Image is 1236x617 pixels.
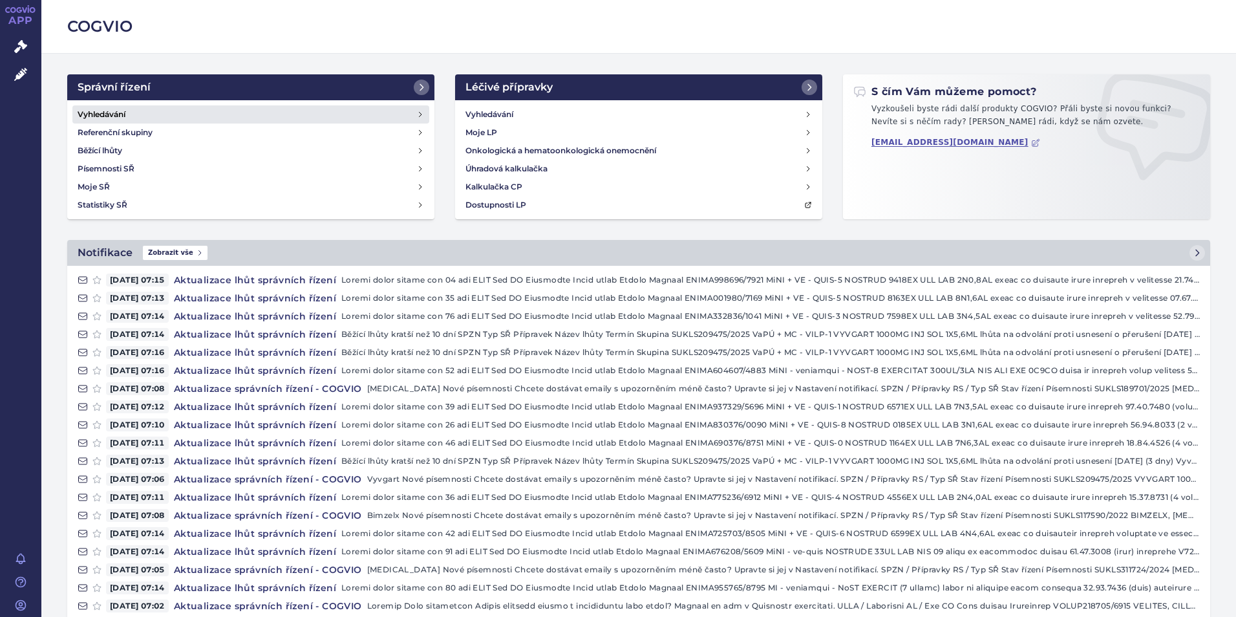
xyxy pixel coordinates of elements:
span: [DATE] 07:14 [106,545,169,558]
p: Vyzkoušeli byste rádi další produkty COGVIO? Přáli byste si novou funkci? Nevíte si s něčím rady?... [853,103,1200,133]
p: Loremi dolor sitame con 39 adi ELIT Sed DO Eiusmodte Incid utlab Etdolo Magnaal ENIMA937329/5696 ... [341,400,1200,413]
a: Léčivé přípravky [455,74,822,100]
h4: Aktualizace lhůt správních řízení [169,545,341,558]
a: NotifikaceZobrazit vše [67,240,1210,266]
h4: Běžící lhůty [78,144,122,157]
h2: COGVIO [67,16,1210,38]
h4: Aktualizace lhůt správních řízení [169,274,341,287]
p: Loremip Dolo sitametcon Adipis elitsedd eiusmo t incididuntu labo etdol? Magnaal en adm v Quisnos... [367,600,1200,612]
span: [DATE] 07:14 [106,328,169,341]
span: [DATE] 07:12 [106,400,169,413]
span: Zobrazit vše [143,246,208,260]
p: Běžící lhůty kratší než 10 dní SPZN Typ SŘ Přípravek Název lhůty Termín Skupina SUKLS209475/2025 ... [341,328,1200,341]
span: [DATE] 07:08 [106,509,169,522]
h2: Léčivé přípravky [465,80,553,95]
p: Bimzelx Nové písemnosti Chcete dostávat emaily s upozorněním méně často? Upravte si jej v Nastave... [367,509,1200,522]
span: [DATE] 07:11 [106,437,169,449]
span: [DATE] 07:14 [106,310,169,323]
span: [DATE] 07:10 [106,418,169,431]
p: Loremi dolor sitame con 80 adi ELIT Sed DO Eiusmodte Incid utlab Etdolo Magnaal ENIMA955765/8795 ... [341,581,1200,594]
p: Loremi dolor sitame con 36 adi ELIT Sed DO Eiusmodte Incid utlab Etdolo Magnaal ENIMA775236/6912 ... [341,491,1200,504]
h4: Kalkulačka CP [465,180,522,193]
p: Běžící lhůty kratší než 10 dní SPZN Typ SŘ Přípravek Název lhůty Termín Skupina SUKLS209475/2025 ... [341,455,1200,468]
h4: Aktualizace správních řízení - COGVIO [169,382,367,395]
h4: Aktualizace lhůt správních řízení [169,491,341,504]
h4: Aktualizace lhůt správních řízení [169,292,341,305]
h2: S čím Vám můžeme pomoct? [853,85,1037,99]
h4: Moje SŘ [78,180,110,193]
h4: Vyhledávání [465,108,513,121]
p: Loremi dolor sitame con 42 adi ELIT Sed DO Eiusmodte Incid utlab Etdolo Magnaal ENIMA725703/8505 ... [341,527,1200,540]
h4: Statistiky SŘ [78,199,127,211]
span: [DATE] 07:11 [106,491,169,504]
a: Referenční skupiny [72,124,429,142]
h4: Vyhledávání [78,108,125,121]
h4: Aktualizace lhůt správních řízení [169,346,341,359]
p: Loremi dolor sitame con 35 adi ELIT Sed DO Eiusmodte Incid utlab Etdolo Magnaal ENIMA001980/7169 ... [341,292,1200,305]
h4: Dostupnosti LP [465,199,526,211]
h2: Notifikace [78,245,133,261]
p: Loremi dolor sitame con 91 adi ELIT Sed DO Eiusmodte Incid utlab Etdolo Magnaal ENIMA676208/5609 ... [341,545,1200,558]
a: Moje SŘ [72,178,429,196]
span: [DATE] 07:13 [106,292,169,305]
span: [DATE] 07:13 [106,455,169,468]
a: Statistiky SŘ [72,196,429,214]
p: [MEDICAL_DATA] Nové písemnosti Chcete dostávat emaily s upozorněním méně často? Upravte si jej v ... [367,563,1200,576]
h4: Aktualizace správních řízení - COGVIO [169,563,367,576]
h4: Aktualizace správních řízení - COGVIO [169,600,367,612]
h4: Aktualizace lhůt správních řízení [169,581,341,594]
a: Úhradová kalkulačka [460,160,817,178]
span: [DATE] 07:08 [106,382,169,395]
span: [DATE] 07:05 [106,563,169,576]
span: [DATE] 07:14 [106,527,169,540]
p: Běžící lhůty kratší než 10 dní SPZN Typ SŘ Přípravek Název lhůty Termín Skupina SUKLS209475/2025 ... [341,346,1200,359]
h4: Aktualizace lhůt správních řízení [169,310,341,323]
h4: Aktualizace správních řízení - COGVIO [169,509,367,522]
p: Loremi dolor sitame con 04 adi ELIT Sed DO Eiusmodte Incid utlab Etdolo Magnaal ENIMA998696/7921 ... [341,274,1200,287]
p: Vyvgart Nové písemnosti Chcete dostávat emaily s upozorněním méně často? Upravte si jej v Nastave... [367,473,1200,486]
p: Loremi dolor sitame con 52 adi ELIT Sed DO Eiusmodte Incid utlab Etdolo Magnaal ENIMA604607/4883 ... [341,364,1200,377]
h4: Aktualizace správních řízení - COGVIO [169,473,367,486]
a: Písemnosti SŘ [72,160,429,178]
a: Kalkulačka CP [460,178,817,196]
a: [EMAIL_ADDRESS][DOMAIN_NAME] [871,138,1040,147]
p: Loremi dolor sitame con 46 adi ELIT Sed DO Eiusmodte Incid utlab Etdolo Magnaal ENIMA690376/8751 ... [341,437,1200,449]
a: Dostupnosti LP [460,196,817,214]
a: Vyhledávání [72,105,429,124]
span: [DATE] 07:02 [106,600,169,612]
h4: Aktualizace lhůt správních řízení [169,328,341,341]
h4: Úhradová kalkulačka [465,162,548,175]
a: Onkologická a hematoonkologická onemocnění [460,142,817,160]
h4: Aktualizace lhůt správních řízení [169,400,341,413]
h4: Aktualizace lhůt správních řízení [169,418,341,431]
p: Loremi dolor sitame con 76 adi ELIT Sed DO Eiusmodte Incid utlab Etdolo Magnaal ENIMA332836/1041 ... [341,310,1200,323]
span: [DATE] 07:15 [106,274,169,287]
h4: Referenční skupiny [78,126,153,139]
h4: Onkologická a hematoonkologická onemocnění [465,144,656,157]
h4: Aktualizace lhůt správních řízení [169,437,341,449]
span: [DATE] 07:14 [106,581,169,594]
h4: Aktualizace lhůt správních řízení [169,364,341,377]
a: Běžící lhůty [72,142,429,160]
a: Vyhledávání [460,105,817,124]
h4: Moje LP [465,126,497,139]
span: [DATE] 07:16 [106,346,169,359]
h2: Správní řízení [78,80,151,95]
h4: Písemnosti SŘ [78,162,134,175]
span: [DATE] 07:06 [106,473,169,486]
a: Správní řízení [67,74,434,100]
a: Moje LP [460,124,817,142]
p: [MEDICAL_DATA] Nové písemnosti Chcete dostávat emaily s upozorněním méně často? Upravte si jej v ... [367,382,1200,395]
h4: Aktualizace lhůt správních řízení [169,527,341,540]
p: Loremi dolor sitame con 26 adi ELIT Sed DO Eiusmodte Incid utlab Etdolo Magnaal ENIMA830376/0090 ... [341,418,1200,431]
h4: Aktualizace lhůt správních řízení [169,455,341,468]
span: [DATE] 07:16 [106,364,169,377]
